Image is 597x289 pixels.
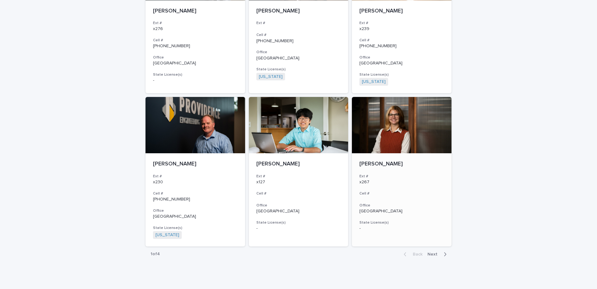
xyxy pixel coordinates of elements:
[359,38,444,43] h3: Cell #
[153,27,163,31] a: x276
[153,180,163,184] a: x230
[256,226,341,231] p: -
[399,251,425,257] button: Back
[359,55,444,60] h3: Office
[256,50,341,55] h3: Office
[153,174,238,179] h3: Ext #
[153,61,238,66] p: [GEOGRAPHIC_DATA]
[259,74,283,79] a: [US_STATE]
[153,55,238,60] h3: Office
[256,56,341,61] p: [GEOGRAPHIC_DATA]
[146,246,165,262] p: 1 of 4
[256,21,341,26] h3: Ext #
[256,161,341,168] p: [PERSON_NAME]
[359,72,444,77] h3: State License(s)
[352,97,451,246] a: [PERSON_NAME]Ext #x267Cell #Office[GEOGRAPHIC_DATA]State License(s)-
[153,38,238,43] h3: Cell #
[153,44,190,48] a: [PHONE_NUMBER]
[153,191,238,196] h3: Cell #
[409,252,422,256] span: Back
[359,174,444,179] h3: Ext #
[256,209,341,214] p: [GEOGRAPHIC_DATA]
[153,226,238,231] h3: State License(s)
[146,97,245,246] a: [PERSON_NAME]Ext #x230Cell #[PHONE_NUMBER]Office[GEOGRAPHIC_DATA]State License(s)[US_STATE]
[359,203,444,208] h3: Office
[359,220,444,225] h3: State License(s)
[256,191,341,196] h3: Cell #
[153,78,238,83] p: -
[427,252,441,256] span: Next
[359,61,444,66] p: [GEOGRAPHIC_DATA]
[153,161,238,168] p: [PERSON_NAME]
[153,8,238,15] p: [PERSON_NAME]
[256,180,265,184] a: x127
[359,161,444,168] p: [PERSON_NAME]
[359,209,444,214] p: [GEOGRAPHIC_DATA]
[425,251,451,257] button: Next
[362,79,386,84] a: [US_STATE]
[359,8,444,15] p: [PERSON_NAME]
[256,174,341,179] h3: Ext #
[359,21,444,26] h3: Ext #
[359,191,444,196] h3: Cell #
[256,33,341,38] h3: Cell #
[155,232,179,238] a: [US_STATE]
[359,27,369,31] a: x239
[153,214,238,219] p: [GEOGRAPHIC_DATA]
[256,39,294,43] a: [PHONE_NUMBER]
[256,67,341,72] h3: State License(s)
[153,197,190,201] a: [PHONE_NUMBER]
[256,8,341,15] p: [PERSON_NAME]
[256,203,341,208] h3: Office
[359,180,369,184] a: x267
[153,72,238,77] h3: State License(s)
[359,44,397,48] a: [PHONE_NUMBER]
[249,97,348,246] a: [PERSON_NAME]Ext #x127Cell #Office[GEOGRAPHIC_DATA]State License(s)-
[153,21,238,26] h3: Ext #
[153,208,238,213] h3: Office
[359,226,444,231] p: -
[256,220,341,225] h3: State License(s)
